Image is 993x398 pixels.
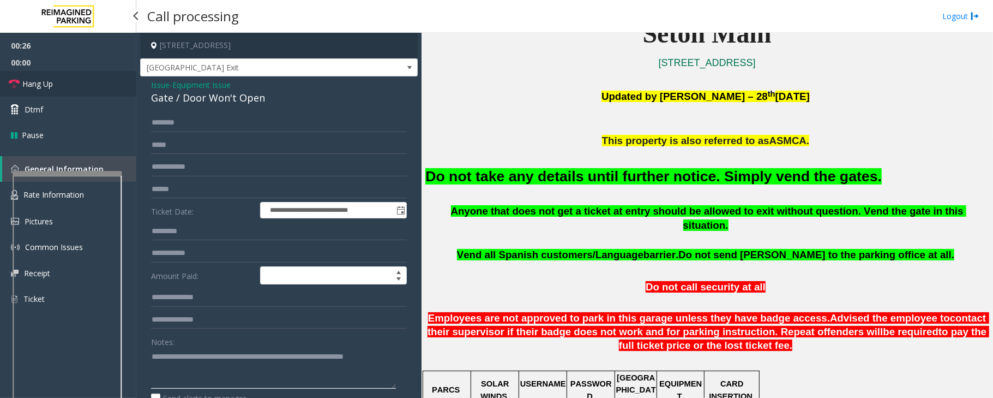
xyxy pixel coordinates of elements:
[646,281,766,293] span: Do not call security at all
[659,57,756,68] a: [STREET_ADDRESS]
[11,165,19,173] img: 'icon'
[22,129,44,141] span: Pause
[11,294,18,304] img: 'icon'
[643,19,772,48] span: Seton Main
[432,385,460,394] span: PARCS
[425,168,882,185] font: Do not take any details until further notice. Simply vend the gates.
[148,202,257,218] label: Ticket Date:
[971,10,979,22] img: logout
[172,79,231,91] span: Equipment Issue
[391,267,406,276] span: Increase value
[520,379,566,388] span: USERNAME
[22,78,53,90] span: Hang Up
[830,312,950,324] span: Advised the employee to
[428,312,830,324] span: Employees are not approved to park in this garage unless they have badge access.
[170,80,231,90] span: -
[25,164,104,174] span: General Information
[942,10,979,22] a: Logout
[428,312,989,337] span: contact their supervisor if their badge does not work and for parking instruction. Repeat offende...
[11,243,20,252] img: 'icon'
[142,3,244,29] h3: Call processing
[391,276,406,284] span: Decrease value
[768,90,775,98] span: th
[151,79,170,91] span: Issue
[140,33,418,58] h4: [STREET_ADDRESS]
[25,104,43,115] span: Dtmf
[148,266,257,285] label: Amount Paid:
[151,91,407,105] div: Gate / Door Won't Open
[151,332,174,348] label: Notes:
[602,135,769,146] span: This property is also referred to as
[11,218,19,225] img: 'icon'
[775,91,810,102] span: [DATE]
[883,326,939,337] span: be required
[601,91,768,102] span: Updated by [PERSON_NAME] – 28
[457,249,643,260] span: Vend all Spanish customers/Language
[394,203,406,218] span: Toggle popup
[451,205,966,231] span: Anyone that does not get a ticket at entry should be allowed to exit without question. Vend the g...
[678,249,954,260] span: Do not send [PERSON_NAME] to the parking office at all.
[769,135,810,146] span: ASMCA.
[643,249,678,260] span: barrier.
[141,59,362,76] span: [GEOGRAPHIC_DATA] Exit
[11,270,19,277] img: 'icon'
[11,190,18,200] img: 'icon'
[2,156,136,182] a: General Information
